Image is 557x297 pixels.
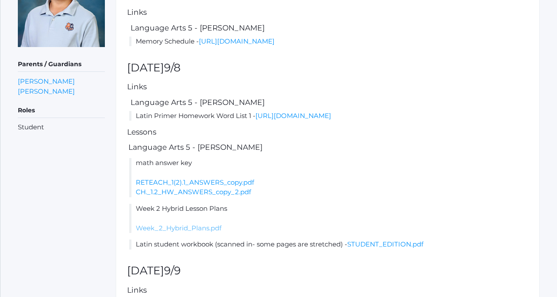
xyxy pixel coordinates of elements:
li: Latin student workbook (scanned in- some pages are stretched) - [129,240,528,250]
a: RETEACH_1(2).1_ANSWERS_copy.pdf [136,178,254,186]
h5: Links [127,286,528,294]
li: Student [18,122,105,132]
a: [URL][DOMAIN_NAME] [255,111,331,120]
a: [URL][DOMAIN_NAME] [199,37,275,45]
h5: Roles [18,103,105,118]
h5: Parents / Guardians [18,57,105,72]
a: [PERSON_NAME] [18,76,75,86]
a: CH._1.2_HW_ANSWERS_copy_2.pdf [136,188,251,196]
h5: Links [127,83,528,91]
h5: Lessons [127,128,528,136]
a: STUDENT_EDITION.pdf [347,240,423,248]
h5: Language Arts 5 - [PERSON_NAME] [129,98,528,107]
a: [PERSON_NAME] [18,86,75,96]
h5: Language Arts 5 - [PERSON_NAME] [129,24,528,32]
h5: Language Arts 5 - [PERSON_NAME] [127,143,528,152]
h5: Links [127,8,528,17]
li: Latin Primer Homework Word List 1 - [129,111,528,121]
span: 9/9 [164,264,181,277]
li: math answer key [129,158,528,197]
li: Memory Schedule - [129,37,528,47]
h2: [DATE] [127,62,528,74]
li: Week 2 Hybrid Lesson Plans [129,204,528,233]
h2: [DATE] [127,265,528,277]
a: Week_2_Hybrid_Plans.pdf [136,224,221,232]
span: 9/8 [164,61,181,74]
